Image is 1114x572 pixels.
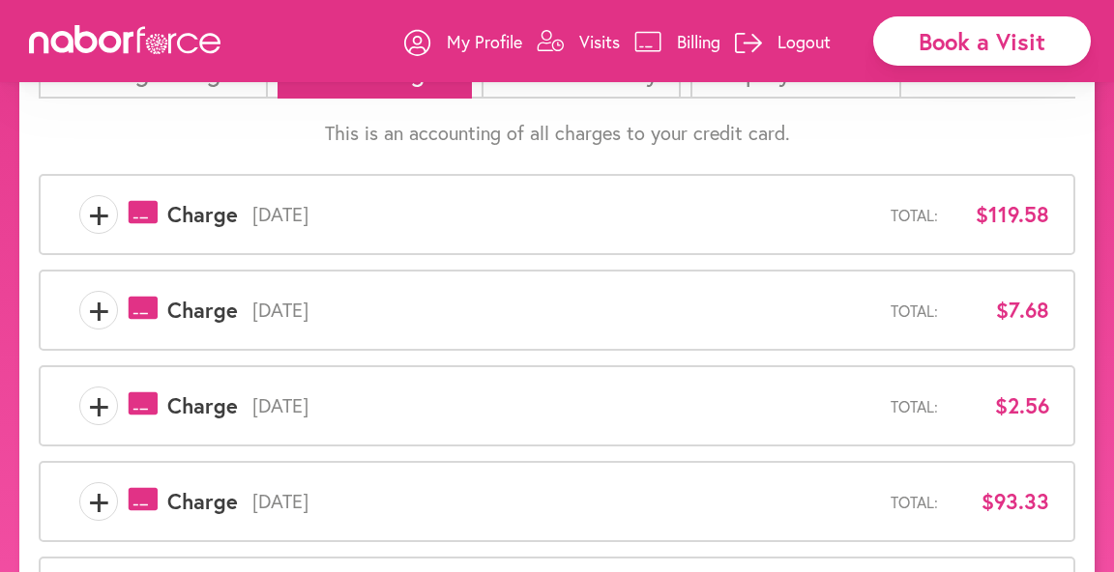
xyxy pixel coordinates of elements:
a: My Profile [404,13,522,71]
span: Charge [167,298,238,323]
span: [DATE] [238,203,891,226]
a: Logout [735,13,831,71]
a: Visits [537,13,620,71]
span: $119.58 [953,202,1049,227]
span: + [80,386,117,425]
span: [DATE] [238,394,891,417]
span: [DATE] [238,299,891,322]
span: [DATE] [238,490,891,513]
p: Logout [777,30,831,53]
p: Billing [677,30,720,53]
span: $2.56 [953,393,1049,418]
span: Charge [167,202,238,227]
span: + [80,291,117,329]
span: Total: [891,206,938,224]
span: + [80,195,117,234]
span: Charge [167,489,238,514]
div: Book a Visit [873,16,1091,66]
span: Total: [891,397,938,415]
p: Visits [579,30,620,53]
p: This is an accounting of all charges to your credit card. [39,122,1075,145]
span: + [80,482,117,521]
span: $7.68 [953,298,1049,323]
span: $93.33 [953,489,1049,514]
a: Billing [634,13,720,71]
span: Total: [891,493,938,511]
p: My Profile [447,30,522,53]
span: Charge [167,393,238,418]
span: Total: [891,301,938,320]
